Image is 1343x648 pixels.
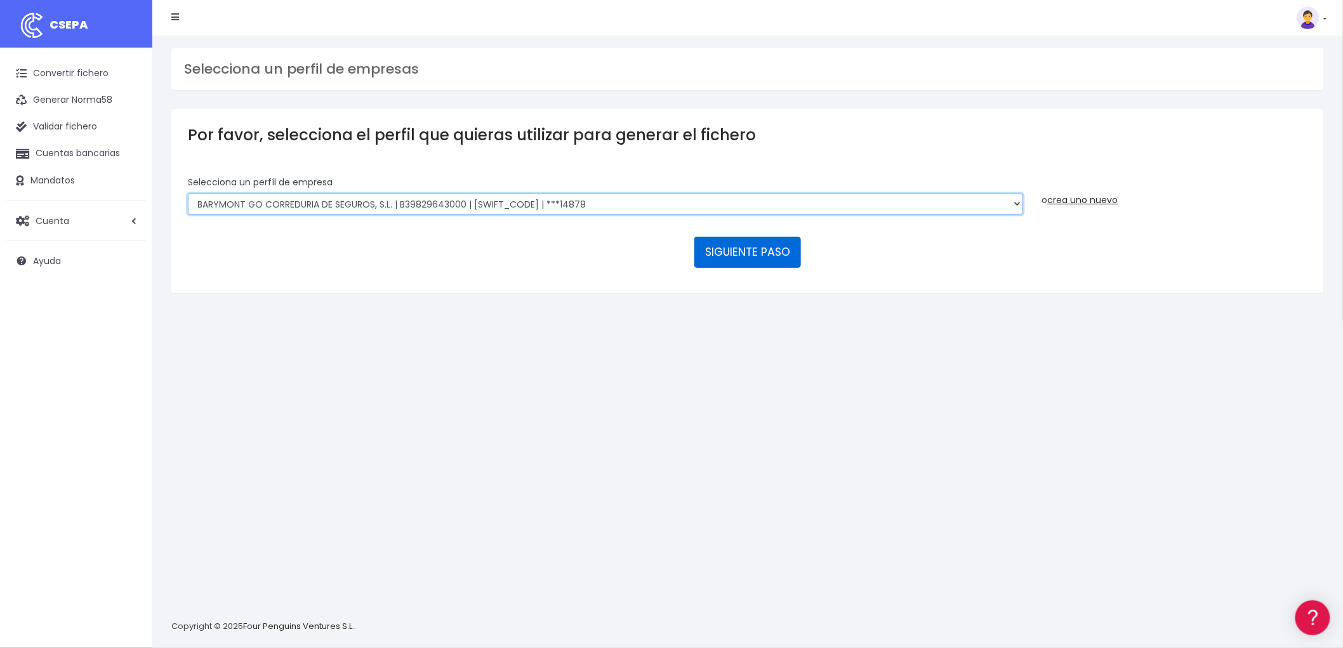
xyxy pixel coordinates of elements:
a: Ayuda [6,248,146,274]
h3: Por favor, selecciona el perfil que quieras utilizar para generar el fichero [188,126,1307,144]
div: Programadores [13,305,241,317]
a: Videotutoriales [13,200,241,220]
a: Información general [13,108,241,128]
span: Ayuda [33,255,61,267]
a: Generar Norma58 [6,87,146,114]
p: Copyright © 2025 . [171,620,356,633]
a: Four Penguins Ventures S.L. [243,620,354,632]
img: profile [1297,6,1320,29]
label: Selecciona un perfíl de empresa [188,176,333,189]
a: Perfiles de empresas [13,220,241,239]
a: API [13,324,241,344]
button: Contáctanos [13,340,241,362]
a: Validar fichero [6,114,146,140]
div: Convertir ficheros [13,140,241,152]
div: o [1042,176,1308,207]
h3: Selecciona un perfil de empresas [184,61,1311,77]
a: Mandatos [6,168,146,194]
a: Formatos [13,161,241,180]
a: Problemas habituales [13,180,241,200]
a: crea uno nuevo [1048,194,1118,206]
span: Cuenta [36,214,69,227]
a: Cuentas bancarias [6,140,146,167]
div: Información general [13,88,241,100]
span: CSEPA [50,17,88,32]
a: Cuenta [6,208,146,234]
div: Facturación [13,252,241,264]
a: POWERED BY ENCHANT [175,366,244,378]
button: SIGUIENTE PASO [694,237,801,267]
a: Convertir fichero [6,60,146,87]
a: General [13,272,241,292]
img: logo [16,10,48,41]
